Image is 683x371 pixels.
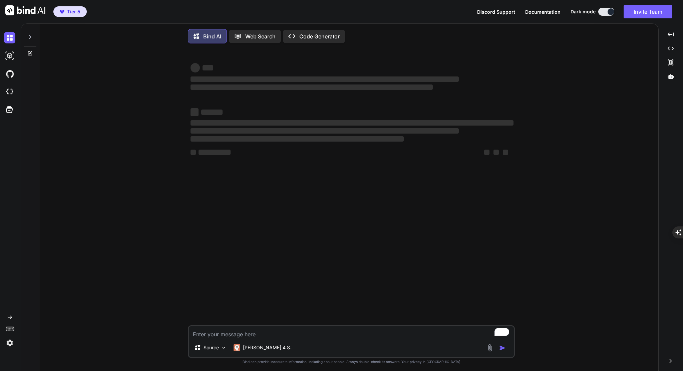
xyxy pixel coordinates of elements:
span: ‌ [493,150,499,155]
button: Invite Team [624,5,672,18]
span: ‌ [191,63,200,72]
span: ‌ [201,110,223,115]
span: ‌ [191,120,514,126]
p: Bind AI [203,32,221,40]
button: premiumTier 5 [53,6,87,17]
button: Documentation [525,8,561,15]
span: ‌ [191,108,199,116]
p: Bind can provide inaccurate information, including about people. Always double-check its answers.... [188,359,515,364]
img: Pick Models [221,345,227,351]
img: attachment [486,344,494,352]
span: ‌ [203,65,213,70]
span: ‌ [191,128,458,134]
img: settings [4,337,15,349]
img: icon [499,345,506,351]
p: Code Generator [299,32,340,40]
img: darkAi-studio [4,50,15,61]
span: ‌ [484,150,489,155]
span: ‌ [191,76,458,82]
span: ‌ [191,136,404,142]
span: Tier 5 [67,8,80,15]
span: Discord Support [477,9,515,15]
img: Claude 4 Sonnet [234,344,240,351]
p: Web Search [245,32,276,40]
p: Source [204,344,219,351]
textarea: To enrich screen reader interactions, please activate Accessibility in Grammarly extension settings [189,326,514,338]
img: Bind AI [5,5,45,15]
span: ‌ [503,150,508,155]
span: Documentation [525,9,561,15]
img: githubDark [4,68,15,79]
p: [PERSON_NAME] 4 S.. [243,344,293,351]
img: darkChat [4,32,15,43]
span: ‌ [191,150,196,155]
button: Discord Support [477,8,515,15]
span: Dark mode [571,8,596,15]
img: premium [60,10,64,14]
span: ‌ [199,150,231,155]
img: cloudideIcon [4,86,15,98]
span: ‌ [191,84,433,90]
